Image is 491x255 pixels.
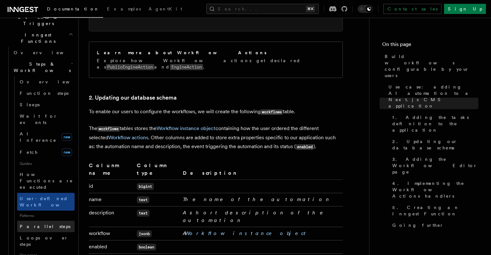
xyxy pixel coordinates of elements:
[103,2,145,17] a: Examples
[97,49,267,56] h2: Learn more about Workflow Actions
[17,99,75,110] a: Sleeps
[5,11,75,29] button: Events & Triggers
[17,193,75,211] a: User-defined Workflows
[390,219,478,231] a: Going further
[108,134,148,141] a: Workflow actions
[20,131,56,143] span: AI Inference
[137,183,154,190] code: bigint
[183,230,309,236] em: A
[106,64,154,70] code: PublicEngineAction
[89,107,343,116] p: To enable our users to configure the workflows, we will create the following table.
[392,156,478,175] span: 3. Adding the Workflow Editor page
[17,232,75,250] a: Loops over steps
[20,91,69,96] span: Function steps
[20,235,68,247] span: Loops over steps
[43,2,103,18] a: Documentation
[137,244,156,251] code: boolean
[89,206,134,227] td: description
[390,178,478,202] a: 4. Implementing the Workflow Actions handlers
[89,227,134,240] td: workflow
[392,204,478,217] span: 5. Creating an Inngest Function
[89,93,177,102] a: 2. Updating our database schema
[89,161,134,180] th: Colunm name
[20,102,40,107] span: Sleeps
[137,210,149,217] code: text
[17,159,75,169] span: Guides
[358,5,373,13] button: Toggle dark mode
[20,196,77,207] span: User-defined Workflows
[390,154,478,178] a: 3. Adding the Workflow Editor page
[5,32,69,44] span: Inngest Functions
[261,109,283,115] code: workflows
[17,146,75,159] a: Fetchnew
[11,58,75,76] button: Steps & Workflows
[390,202,478,219] a: 5. Creating an Inngest Function
[17,110,75,128] a: Wait for events
[47,6,99,11] span: Documentation
[145,2,186,17] a: AgentKit
[97,57,335,70] p: Explore how Workflow actions get declared as and .
[183,210,326,223] em: A short description of the automation
[392,138,478,151] span: 2. Updating our database schema
[156,125,216,131] a: Workflow instance object
[11,61,71,74] span: Steps & Workflows
[385,53,478,79] span: Build workflows configurable by your users
[89,180,134,193] td: id
[17,221,75,232] a: Parallel steps
[390,112,478,136] a: 1. Adding the tasks definition to the application
[11,47,75,58] a: Overview
[386,81,478,112] a: Use case: adding AI automation to a Next.js CMS application
[180,161,343,180] th: Description
[296,144,314,150] code: enabled
[17,128,75,146] a: AI Inferencenew
[183,196,331,202] em: The name of the automation
[392,180,478,199] span: 4. Implementing the Workflow Actions handlers
[17,211,75,221] span: Patterns
[5,14,69,27] span: Events & Triggers
[444,4,486,14] a: Sign Up
[17,88,75,99] a: Function steps
[137,196,149,203] code: text
[107,6,141,11] span: Examples
[383,4,441,14] a: Contact sales
[20,150,38,155] span: Fetch
[206,4,319,14] button: Search...⌘K
[382,51,478,81] a: Build workflows configurable by your users
[382,41,478,51] h4: On this page
[20,172,73,190] span: How Functions are executed
[89,42,343,78] a: Learn more about Workflow ActionsExplore how Workflow actions get declared asPublicEngineActionan...
[62,133,72,141] span: new
[185,230,309,236] a: Workflow instance object
[134,161,180,180] th: Column type
[20,224,70,229] span: Parallel steps
[137,230,152,237] code: jsonb
[390,136,478,154] a: 2. Updating our database schema
[20,114,57,125] span: Wait for events
[97,126,120,132] code: workflows
[5,29,75,47] button: Inngest Functions
[89,124,343,151] p: The tables stores the containing how the user ordered the different selected . Other columns are ...
[170,64,203,70] code: EngineAction
[89,193,134,206] td: name
[17,169,75,193] a: How Functions are executed
[62,148,72,156] span: new
[392,114,478,133] span: 1. Adding the tasks definition to the application
[306,6,315,12] kbd: ⌘K
[388,84,478,109] span: Use case: adding AI automation to a Next.js CMS application
[17,76,75,88] a: Overview
[149,6,182,11] span: AgentKit
[89,240,134,254] td: enabled
[392,222,444,228] span: Going further
[14,50,79,55] span: Overview
[20,79,85,84] span: Overview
